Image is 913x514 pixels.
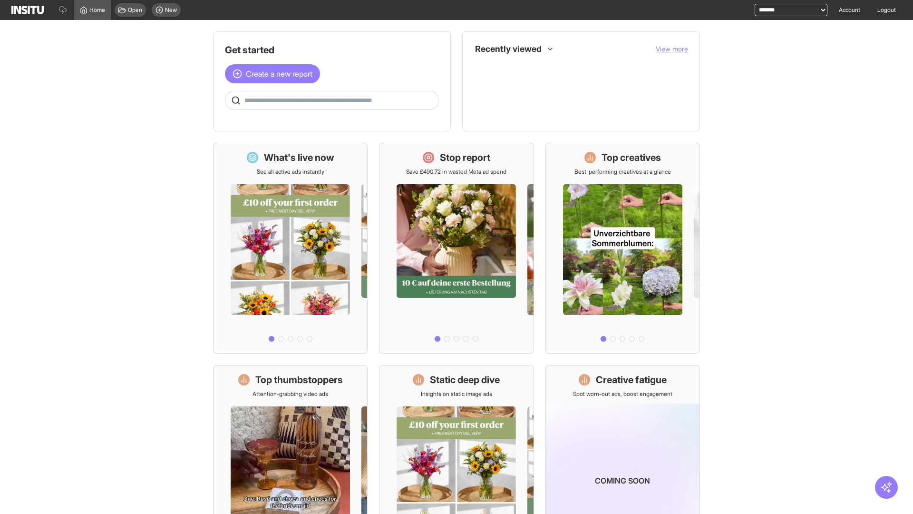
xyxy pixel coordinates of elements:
[128,6,142,14] span: Open
[406,168,506,176] p: Save £490.72 in wasted Meta ad spend
[225,64,320,83] button: Create a new report
[602,151,661,164] h1: Top creatives
[656,44,688,54] button: View more
[421,390,492,398] p: Insights on static image ads
[478,104,489,116] div: Insights
[495,85,537,93] span: Static Deep Dive
[253,390,328,398] p: Attention-grabbing video ads
[430,373,500,386] h1: Static deep dive
[495,85,680,93] span: Static Deep Dive
[495,106,680,114] span: Creative Fatigue [Beta]
[89,6,105,14] span: Home
[165,6,177,14] span: New
[11,6,44,14] img: Logo
[440,151,490,164] h1: Stop report
[379,143,534,354] a: Stop reportSave £490.72 in wasted Meta ad spend
[495,106,555,114] span: Creative Fatigue [Beta]
[257,168,324,176] p: See all active ads instantly
[545,143,700,354] a: Top creativesBest-performing creatives at a glance
[478,83,489,95] div: Insights
[264,151,334,164] h1: What's live now
[225,43,439,57] h1: Get started
[246,68,312,79] span: Create a new report
[495,64,545,72] span: Top thumbstoppers
[478,62,489,74] div: Insights
[574,168,671,176] p: Best-performing creatives at a glance
[656,45,688,53] span: View more
[495,64,680,72] span: Top thumbstoppers
[255,373,343,386] h1: Top thumbstoppers
[213,143,368,354] a: What's live nowSee all active ads instantly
